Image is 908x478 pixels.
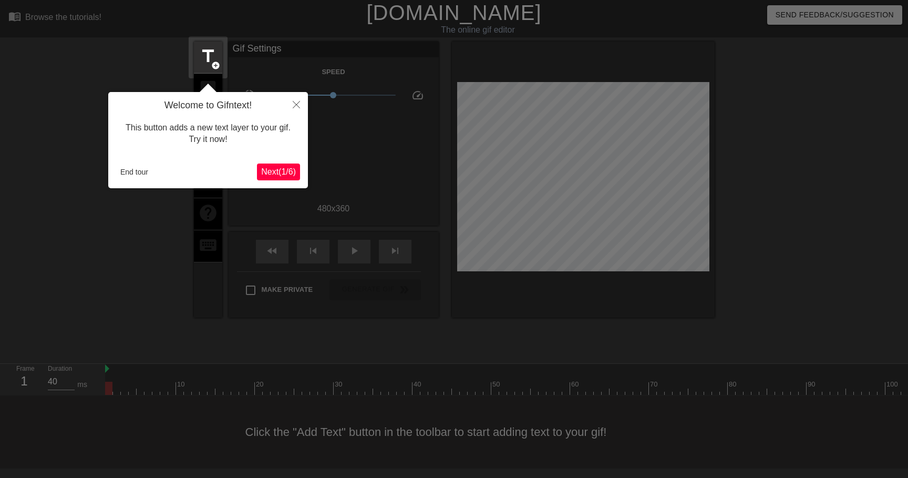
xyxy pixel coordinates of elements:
h4: Welcome to Gifntext! [116,100,300,111]
button: End tour [116,164,152,180]
span: Next ( 1 / 6 ) [261,167,296,176]
button: Close [285,92,308,116]
button: Next [257,164,300,180]
div: This button adds a new text layer to your gif. Try it now! [116,111,300,156]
